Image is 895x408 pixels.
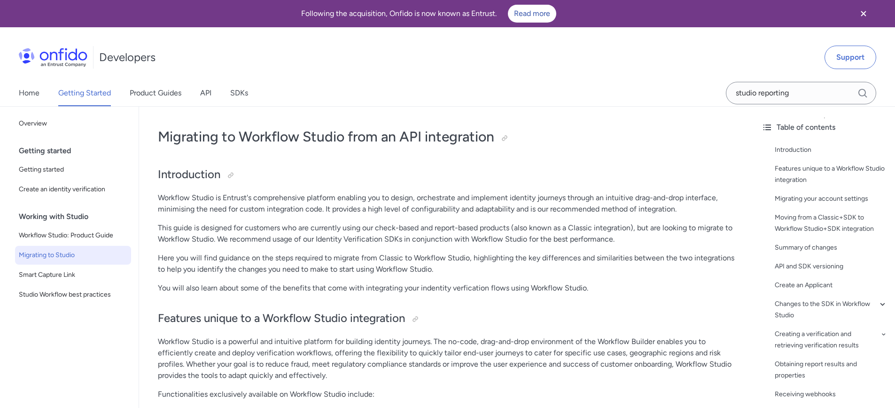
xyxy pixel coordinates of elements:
[99,50,156,65] h1: Developers
[19,48,87,67] img: Onfido Logo
[15,285,131,304] a: Studio Workflow best practices
[19,118,127,129] span: Overview
[775,359,887,381] a: Obtaining report results and properties
[158,252,735,275] p: Here you will find guidance on the steps required to migrate from Classic to Workflow Studio, hig...
[15,114,131,133] a: Overview
[775,261,887,272] a: API and SDK versioning
[19,250,127,261] span: Migrating to Studio
[15,266,131,284] a: Smart Capture Link
[158,127,735,146] h1: Migrating to Workflow Studio from an API integration
[15,160,131,179] a: Getting started
[775,329,887,351] a: Creating a verification and retrieving verification results
[825,46,876,69] a: Support
[762,122,887,133] div: Table of contents
[775,144,887,156] a: Introduction
[130,80,181,106] a: Product Guides
[19,80,39,106] a: Home
[775,298,887,321] a: Changes to the SDK in Workflow Studio
[15,226,131,245] a: Workflow Studio: Product Guide
[726,82,876,104] input: Onfido search input field
[19,230,127,241] span: Workflow Studio: Product Guide
[158,389,735,400] p: Functionalities exclusively available on Workflow Studio include:
[58,80,111,106] a: Getting Started
[775,280,887,291] a: Create an Applicant
[19,141,135,160] div: Getting started
[158,336,735,381] p: Workflow Studio is a powerful and intuitive platform for building identity journeys. The no-code,...
[11,5,846,23] div: Following the acquisition, Onfido is now known as Entrust.
[19,207,135,226] div: Working with Studio
[775,163,887,186] a: Features unique to a Workflow Studio integration
[19,184,127,195] span: Create an identity verification
[775,389,887,400] a: Receiving webhooks
[19,164,127,175] span: Getting started
[158,167,735,183] h2: Introduction
[158,282,735,294] p: You will also learn about some of the benefits that come with integrating your indentity verficat...
[15,246,131,265] a: Migrating to Studio
[846,2,881,25] button: Close banner
[158,311,735,327] h2: Features unique to a Workflow Studio integration
[158,222,735,245] p: This guide is designed for customers who are currently using our check-based and report-based pro...
[158,192,735,215] p: Workflow Studio is Entrust's comprehensive platform enabling you to design, orchestrate and imple...
[19,289,127,300] span: Studio Workflow best practices
[200,80,211,106] a: API
[775,242,887,253] a: Summary of changes
[775,193,887,204] a: Migrating your account settings
[775,212,887,235] a: Moving from a Classic+SDK to Workflow Studio+SDK integration
[19,269,127,281] span: Smart Capture Link
[230,80,248,106] a: SDKs
[508,5,556,23] a: Read more
[15,180,131,199] a: Create an identity verification
[858,8,869,19] svg: Close banner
